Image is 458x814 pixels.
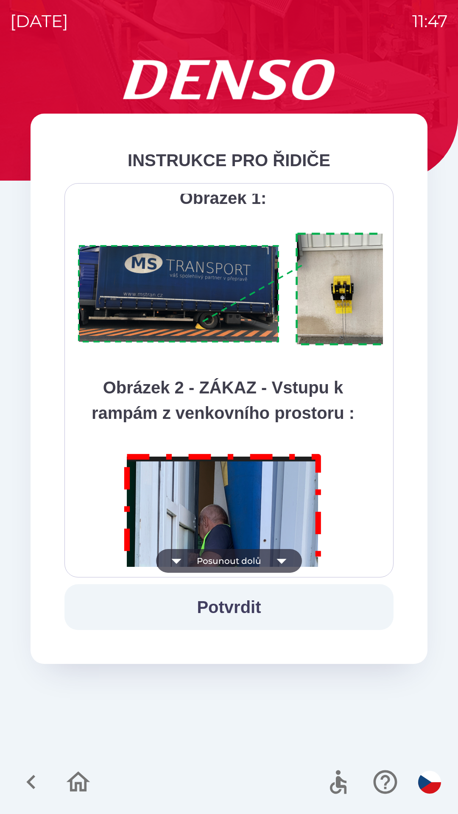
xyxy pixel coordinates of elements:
button: Posunout dolů [156,549,302,573]
img: M8MNayrTL6gAAAABJRU5ErkJggg== [114,443,332,754]
p: [DATE] [10,8,68,34]
button: Potvrdit [64,584,394,630]
img: A1ym8hFSA0ukAAAAAElFTkSuQmCC [75,228,404,351]
strong: Obrázek 2 - ZÁKAZ - Vstupu k rampám z venkovního prostoru : [92,378,355,422]
img: cs flag [418,771,441,794]
div: INSTRUKCE PRO ŘIDIČE [64,148,394,173]
strong: Obrázek 1: [180,189,267,207]
img: Logo [31,59,427,100]
p: 11:47 [412,8,448,34]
